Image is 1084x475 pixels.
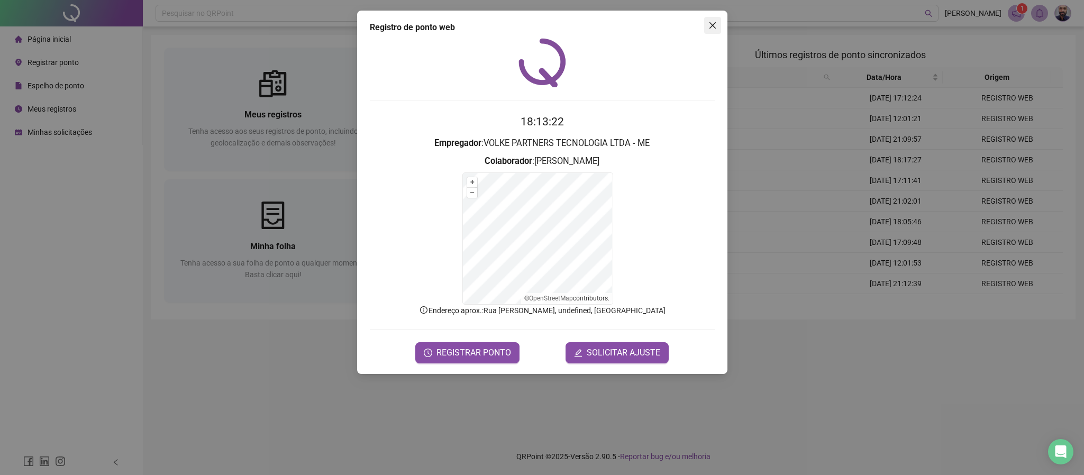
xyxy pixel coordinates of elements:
[704,17,721,34] button: Close
[415,342,520,363] button: REGISTRAR PONTO
[370,21,715,34] div: Registro de ponto web
[587,346,660,359] span: SOLICITAR AJUSTE
[1048,439,1073,464] div: Open Intercom Messenger
[370,305,715,316] p: Endereço aprox. : Rua [PERSON_NAME], undefined, [GEOGRAPHIC_DATA]
[485,156,532,166] strong: Colaborador
[524,295,609,302] li: © contributors.
[467,188,477,198] button: –
[370,154,715,168] h3: : [PERSON_NAME]
[708,21,717,30] span: close
[566,342,669,363] button: editSOLICITAR AJUSTE
[370,136,715,150] h3: : VOLKE PARTNERS TECNOLOGIA LTDA - ME
[419,305,429,315] span: info-circle
[518,38,566,87] img: QRPoint
[521,115,564,128] time: 18:13:22
[436,346,511,359] span: REGISTRAR PONTO
[529,295,573,302] a: OpenStreetMap
[424,349,432,357] span: clock-circle
[574,349,582,357] span: edit
[434,138,481,148] strong: Empregador
[467,177,477,187] button: +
